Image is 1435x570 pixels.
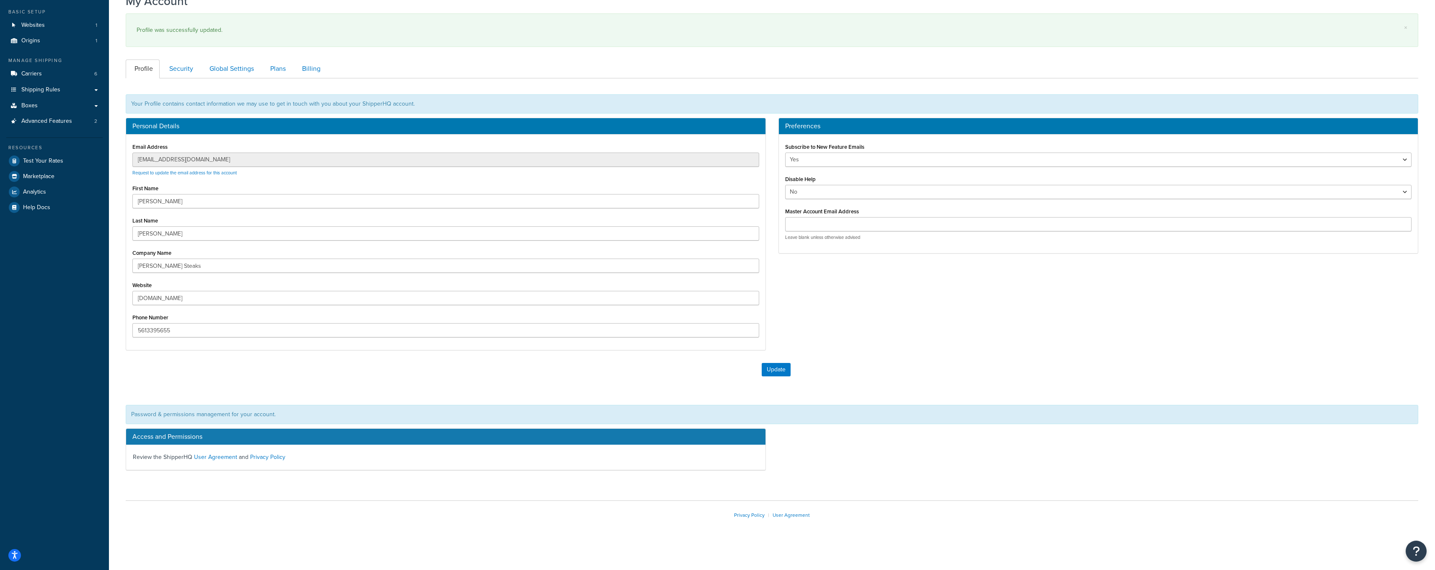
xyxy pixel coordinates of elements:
[6,66,103,82] li: Carriers
[126,94,1418,114] div: Your Profile contains contact information we may use to get in touch with you about your ShipperH...
[96,22,97,29] span: 1
[250,453,285,461] a: Privacy Policy
[21,102,38,109] span: Boxes
[6,18,103,33] li: Websites
[1406,541,1427,562] button: Open Resource Center
[21,86,60,93] span: Shipping Rules
[6,184,103,199] a: Analytics
[768,511,769,519] span: |
[194,453,237,461] a: User Agreement
[6,114,103,129] a: Advanced Features 2
[6,82,103,98] a: Shipping Rules
[6,8,103,16] div: Basic Setup
[160,60,200,78] a: Security
[132,185,158,192] label: First Name
[785,122,1412,130] h3: Preferences
[132,314,168,321] label: Phone Number
[773,511,810,519] a: User Agreement
[261,60,292,78] a: Plans
[23,173,54,180] span: Marketplace
[126,405,1418,424] div: Password & permissions management for your account.
[6,66,103,82] a: Carriers 6
[132,282,152,288] label: Website
[6,18,103,33] a: Websites 1
[6,33,103,49] li: Origins
[132,250,171,256] label: Company Name
[126,60,160,78] a: Profile
[6,144,103,151] div: Resources
[23,158,63,165] span: Test Your Rates
[21,22,45,29] span: Websites
[132,144,168,150] label: Email Address
[132,218,158,224] label: Last Name
[734,511,765,519] a: Privacy Policy
[785,234,1412,241] p: Leave blank unless otherwise advised
[23,204,50,211] span: Help Docs
[762,363,791,376] button: Update
[785,208,859,215] label: Master Account Email Address
[132,122,759,130] h3: Personal Details
[785,144,864,150] label: Subscribe to New Feature Emails
[21,70,42,78] span: Carriers
[94,118,97,125] span: 2
[94,70,97,78] span: 6
[6,98,103,114] a: Boxes
[6,114,103,129] li: Advanced Features
[6,33,103,49] a: Origins 1
[132,169,237,176] a: Request to update the email address for this account
[6,200,103,215] a: Help Docs
[6,169,103,184] a: Marketplace
[201,60,261,78] a: Global Settings
[96,37,97,44] span: 1
[133,451,759,463] p: Review the ShipperHQ and
[785,176,816,182] label: Disable Help
[126,429,765,445] h3: Access and Permissions
[21,118,72,125] span: Advanced Features
[137,24,1407,36] div: Profile was successfully updated.
[6,153,103,168] a: Test Your Rates
[1404,24,1407,31] a: ×
[23,189,46,196] span: Analytics
[6,57,103,64] div: Manage Shipping
[293,60,327,78] a: Billing
[21,37,40,44] span: Origins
